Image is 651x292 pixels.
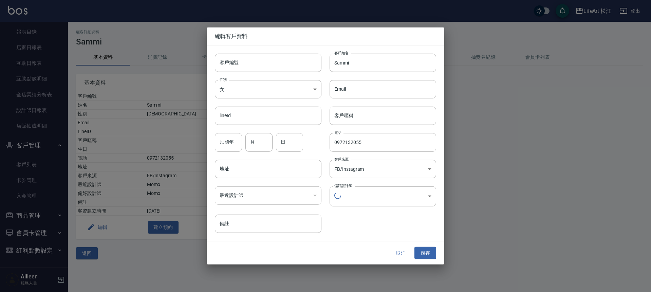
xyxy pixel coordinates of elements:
[414,247,436,259] button: 儲存
[334,130,341,135] label: 電話
[334,157,349,162] label: 客戶來源
[390,247,412,259] button: 取消
[334,51,349,56] label: 客戶姓名
[334,183,352,188] label: 偏好設計師
[220,77,227,82] label: 性別
[215,33,436,40] span: 編輯客戶資料
[330,160,436,178] div: FB/Instagram
[215,80,321,98] div: 女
